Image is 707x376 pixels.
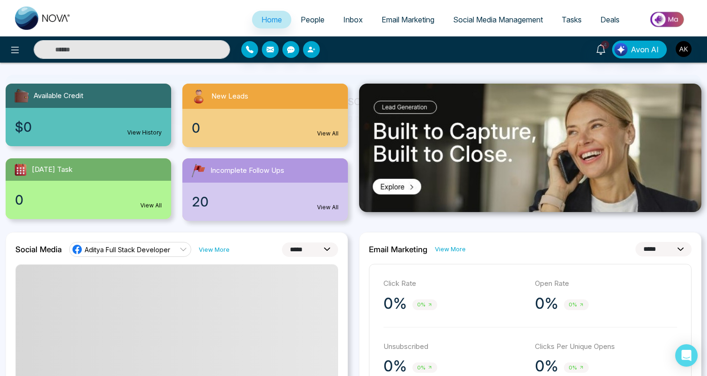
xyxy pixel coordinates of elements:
[13,162,28,177] img: todayTask.svg
[612,41,667,58] button: Avon AI
[614,43,628,56] img: Lead Flow
[301,15,325,24] span: People
[383,278,526,289] p: Click Rate
[634,9,701,30] img: Market-place.gif
[382,15,434,24] span: Email Marketing
[177,158,353,221] a: Incomplete Follow Ups20View All
[383,341,526,352] p: Unsubscribed
[631,44,659,55] span: Avon AI
[601,41,609,49] span: 4
[192,192,209,212] span: 20
[369,245,427,254] h2: Email Marketing
[412,362,437,373] span: 0%
[453,15,543,24] span: Social Media Management
[675,344,698,367] div: Open Intercom Messenger
[412,299,437,310] span: 0%
[317,203,339,212] a: View All
[291,11,334,28] a: People
[32,164,72,175] span: [DATE] Task
[34,91,83,101] span: Available Credit
[383,357,407,376] p: 0%
[535,278,677,289] p: Open Rate
[372,11,444,28] a: Email Marketing
[535,341,677,352] p: Clicks Per Unique Opens
[140,201,162,210] a: View All
[317,129,339,138] a: View All
[261,15,282,24] span: Home
[562,15,582,24] span: Tasks
[192,118,200,138] span: 0
[590,41,612,57] a: 4
[600,15,620,24] span: Deals
[127,128,162,137] a: View History
[383,294,407,313] p: 0%
[177,84,353,147] a: New Leads0View All
[435,245,466,254] a: View More
[564,299,589,310] span: 0%
[199,245,230,254] a: View More
[211,91,248,102] span: New Leads
[676,41,692,57] img: User Avatar
[564,362,589,373] span: 0%
[252,11,291,28] a: Home
[334,11,372,28] a: Inbox
[15,117,32,137] span: $0
[444,11,552,28] a: Social Media Management
[15,190,23,210] span: 0
[13,87,30,104] img: availableCredit.svg
[210,165,284,176] span: Incomplete Follow Ups
[552,11,591,28] a: Tasks
[343,15,363,24] span: Inbox
[190,162,207,179] img: followUps.svg
[359,84,701,212] img: .
[535,294,558,313] p: 0%
[15,7,71,30] img: Nova CRM Logo
[535,357,558,376] p: 0%
[15,245,62,254] h2: Social Media
[190,87,208,105] img: newLeads.svg
[85,245,170,254] span: Aditya Full Stack Developer
[591,11,629,28] a: Deals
